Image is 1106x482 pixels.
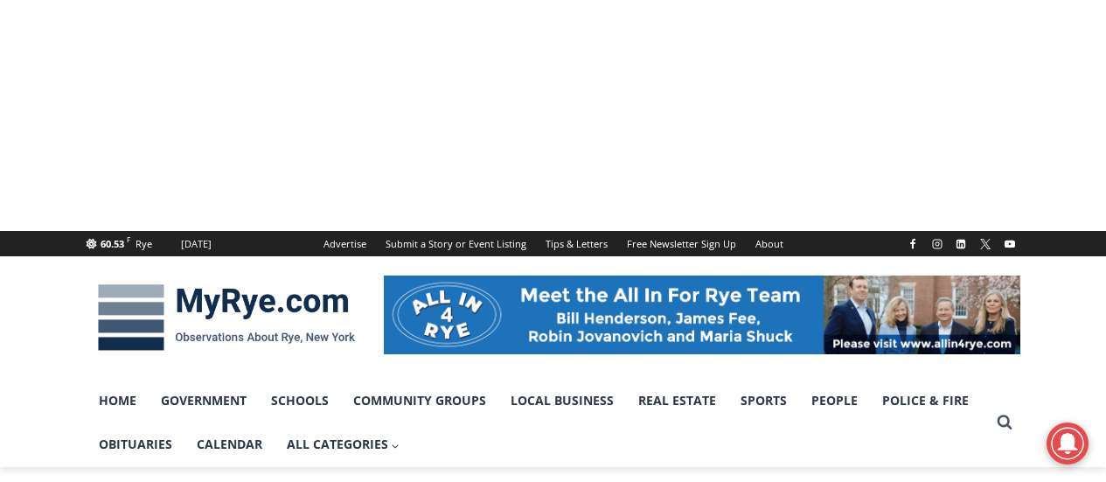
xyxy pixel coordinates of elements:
[728,379,799,423] a: Sports
[799,379,870,423] a: People
[275,423,413,466] a: All Categories
[184,423,275,466] a: Calendar
[626,379,728,423] a: Real Estate
[746,231,793,256] a: About
[927,234,948,255] a: Instagram
[87,272,366,363] img: MyRye.com
[989,407,1020,438] button: View Search Form
[536,231,617,256] a: Tips & Letters
[149,379,259,423] a: Government
[617,231,746,256] a: Free Newsletter Sign Up
[384,276,1020,354] img: All in for Rye
[999,234,1020,255] a: YouTube
[314,231,793,256] nav: Secondary Navigation
[259,379,341,423] a: Schools
[87,379,989,467] nav: Primary Navigation
[975,234,996,255] a: X
[950,234,971,255] a: Linkedin
[101,237,124,250] span: 60.53
[498,379,626,423] a: Local Business
[314,231,376,256] a: Advertise
[870,379,981,423] a: Police & Fire
[287,435,400,454] span: All Categories
[902,234,923,255] a: Facebook
[376,231,536,256] a: Submit a Story or Event Listing
[341,379,498,423] a: Community Groups
[136,236,152,252] div: Rye
[87,379,149,423] a: Home
[181,236,212,252] div: [DATE]
[127,234,130,244] span: F
[87,423,184,466] a: Obituaries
